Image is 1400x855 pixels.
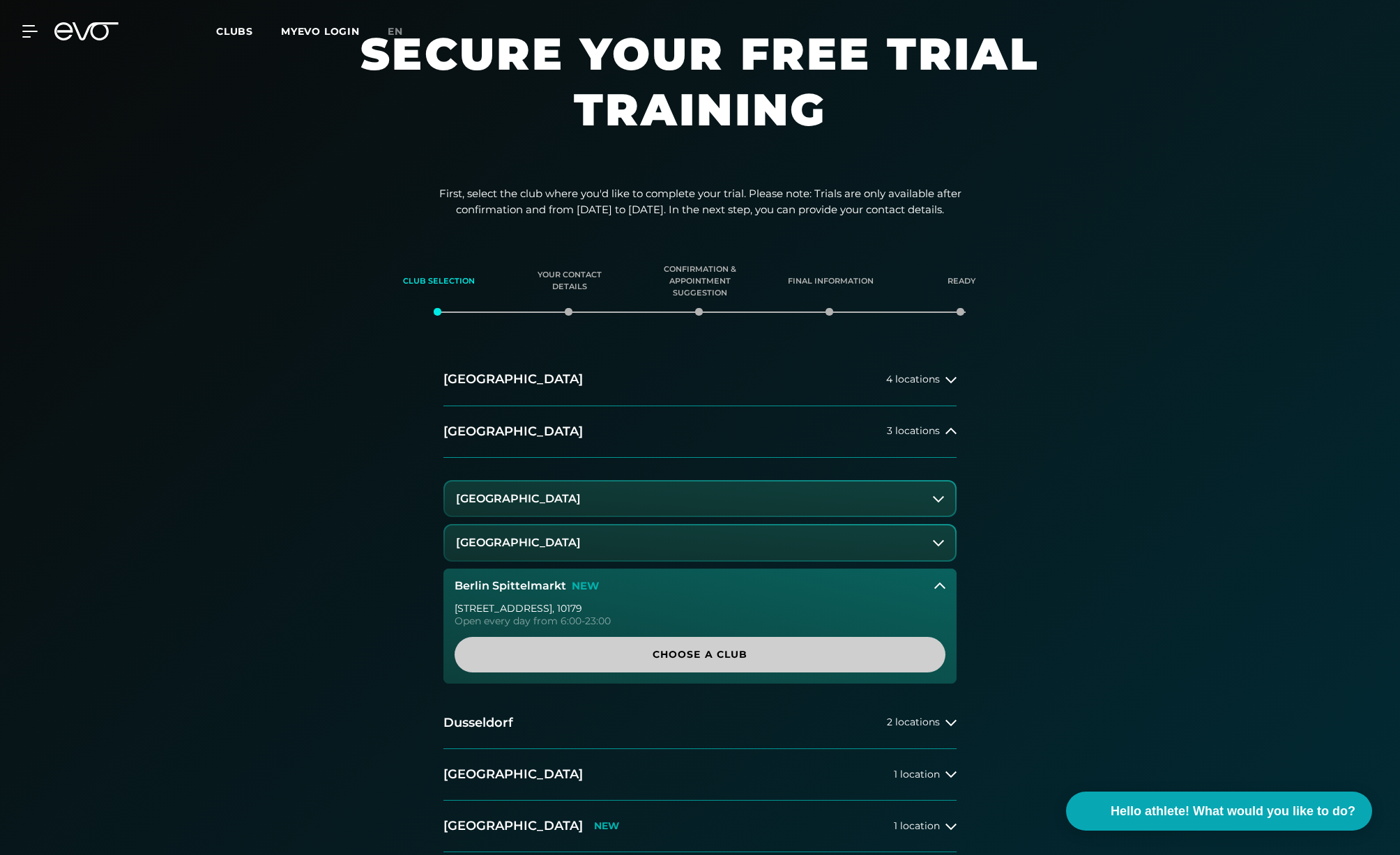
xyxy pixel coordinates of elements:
font: 3 [887,424,892,437]
font: 4 [886,373,892,385]
font: First, select the club where you'd like to complete your trial. Please note: Trials are only avai... [439,187,961,216]
font: , 10179 [552,602,582,615]
button: Dusseldorf2 locations [443,698,957,749]
button: [GEOGRAPHIC_DATA]4 locations [443,354,957,406]
font: locations [895,716,940,728]
font: NEW [572,579,599,592]
font: [STREET_ADDRESS] [455,602,552,615]
font: Open every day from 6:00-23:00 [455,615,611,627]
button: Hello athlete! What would you like to do? [1066,792,1372,831]
font: Final information [788,276,874,286]
button: [GEOGRAPHIC_DATA] [445,482,955,516]
font: NEW [594,819,619,832]
font: Ready [948,276,975,286]
font: Club selection [403,276,475,286]
font: [GEOGRAPHIC_DATA] [443,371,583,387]
font: [GEOGRAPHIC_DATA] [456,492,581,505]
font: locations [895,424,940,437]
font: Clubs [216,25,253,38]
a: Clubs [216,24,281,38]
font: Your contact details [538,270,602,291]
font: [GEOGRAPHIC_DATA] [443,767,583,782]
font: [GEOGRAPHIC_DATA] [443,818,583,833]
button: [GEOGRAPHIC_DATA]3 locations [443,406,957,458]
font: Hello athlete! What would you like to do? [1111,804,1355,818]
font: [GEOGRAPHIC_DATA] [443,424,583,439]
font: location [900,768,940,780]
a: MYEVO LOGIN [281,25,360,38]
a: Choose a club [455,637,945,672]
a: en [388,24,420,40]
font: 2 [887,716,892,728]
button: [GEOGRAPHIC_DATA] [445,525,955,560]
font: Confirmation & appointment suggestion [664,264,736,298]
font: [GEOGRAPHIC_DATA] [456,536,581,549]
font: Choose a club [653,648,748,661]
font: en [388,25,403,38]
font: 1 [894,819,897,832]
font: Dusseldorf [443,715,513,730]
font: location [900,819,940,832]
font: Berlin Spittelmarkt [455,579,566,592]
button: [GEOGRAPHIC_DATA]NEW1 location [443,801,957,852]
font: 1 [894,768,897,780]
button: Berlin SpittelmarktNEW [443,569,957,603]
button: [GEOGRAPHIC_DATA]1 location [443,749,957,801]
font: locations [895,373,940,385]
